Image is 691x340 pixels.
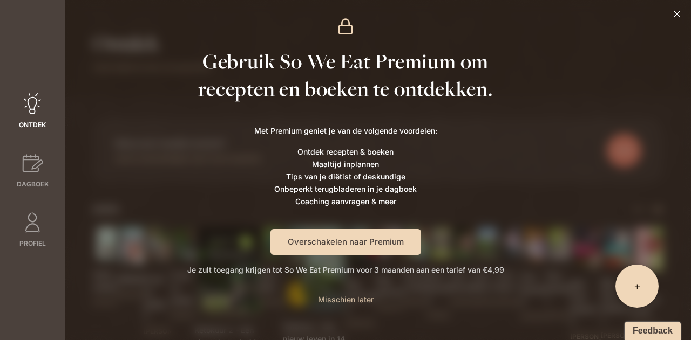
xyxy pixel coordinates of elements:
li: Maaltijd inplannen [254,158,437,170]
span: Profiel [19,239,46,248]
span: Misschien later [318,295,374,304]
button: Overschakelen naar Premium [270,229,421,255]
span: Dagboek [17,179,49,189]
p: Je zult toegang krijgen tot So We Eat Premium voor 3 maanden aan een tarief van €4,99 [187,263,504,276]
li: Ontdek recepten & boeken [254,145,437,158]
span: Ontdek [19,120,46,130]
p: Met Premium geniet je van de volgende voordelen: [254,124,437,137]
li: Coaching aanvragen & meer [254,195,437,207]
span: + [634,279,641,294]
iframe: Ybug feedback widget [619,318,683,340]
li: Tips van je diëtist of deskundige [254,170,437,183]
h1: Gebruik So We Eat Premium om recepten en boeken te ontdekken. [194,48,497,103]
li: Onbeperkt terugbladeren in je dagboek [254,183,437,195]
